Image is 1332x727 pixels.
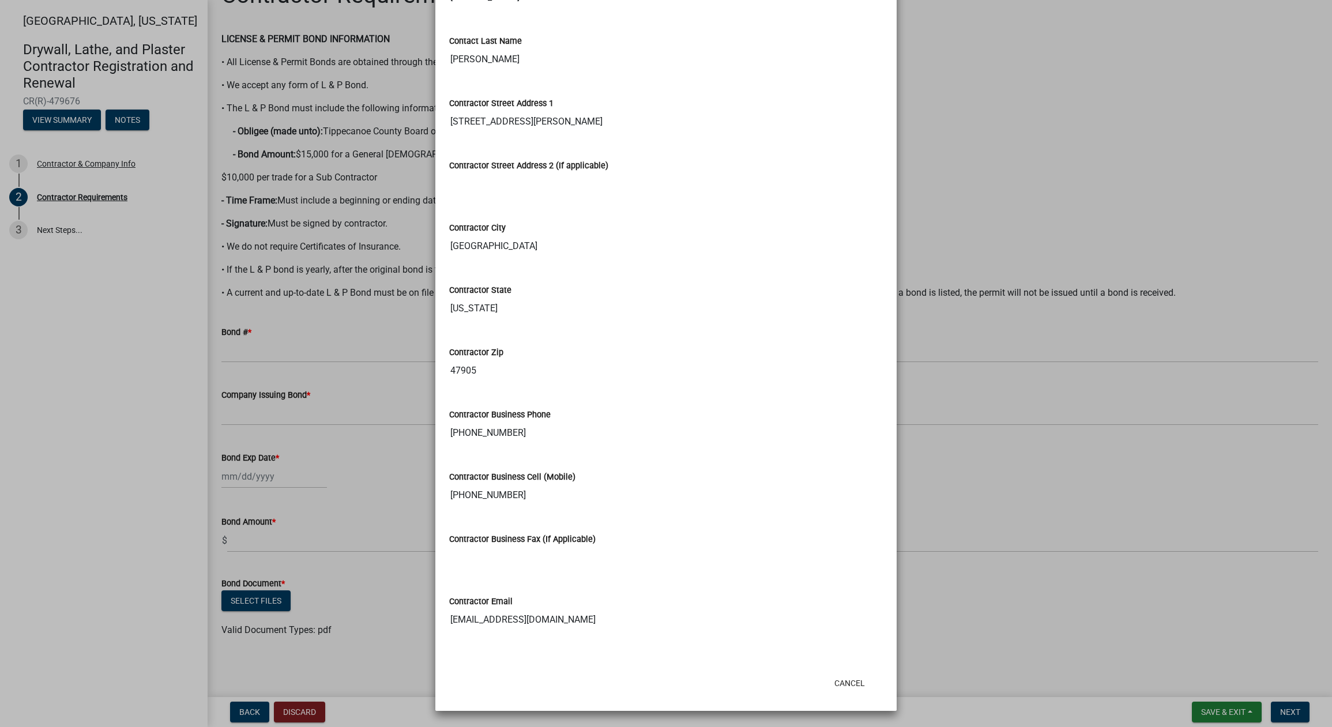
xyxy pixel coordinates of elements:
[449,224,506,232] label: Contractor City
[449,100,554,108] label: Contractor Street Address 1
[825,673,874,694] button: Cancel
[449,349,503,357] label: Contractor Zip
[449,598,513,606] label: Contractor Email
[449,411,551,419] label: Contractor Business Phone
[449,287,511,295] label: Contractor State
[449,162,608,170] label: Contractor Street Address 2 (If applicable)
[449,473,575,481] label: Contractor Business Cell (Mobile)
[449,536,596,544] label: Contractor Business Fax (If Applicable)
[449,37,522,46] label: Contact Last Name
